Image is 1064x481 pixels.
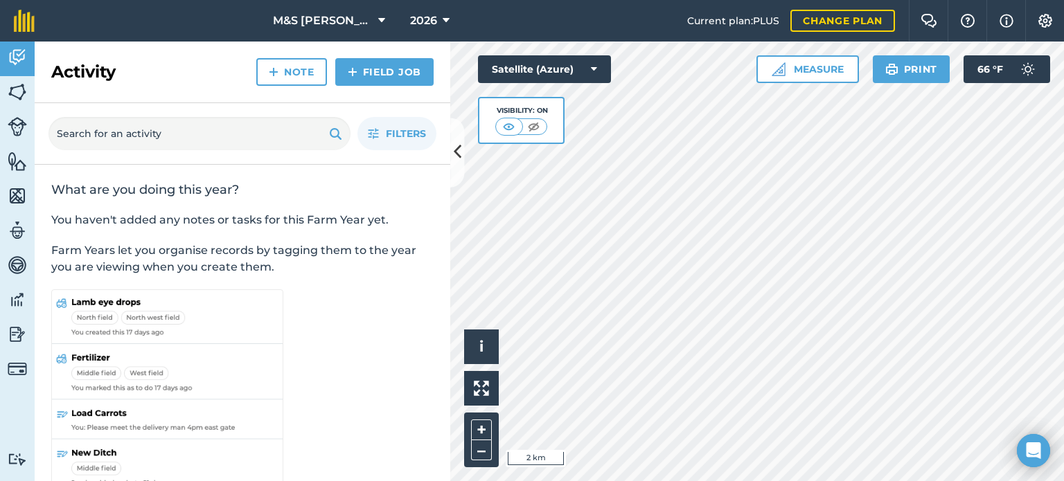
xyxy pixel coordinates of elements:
span: 66 ° F [977,55,1003,83]
img: svg+xml;base64,PHN2ZyB4bWxucz0iaHR0cDovL3d3dy53My5vcmcvMjAwMC9zdmciIHdpZHRoPSIxOSIgaGVpZ2h0PSIyNC... [885,61,898,78]
img: svg+xml;base64,PD94bWwgdmVyc2lvbj0iMS4wIiBlbmNvZGluZz0idXRmLTgiPz4KPCEtLSBHZW5lcmF0b3I6IEFkb2JlIE... [8,220,27,241]
h2: What are you doing this year? [51,181,434,198]
input: Search for an activity [48,117,351,150]
span: M&S [PERSON_NAME] FARM [273,12,373,29]
img: svg+xml;base64,PHN2ZyB4bWxucz0iaHR0cDovL3d3dy53My5vcmcvMjAwMC9zdmciIHdpZHRoPSIxOSIgaGVpZ2h0PSIyNC... [329,125,342,142]
button: Filters [357,117,436,150]
div: Open Intercom Messenger [1017,434,1050,467]
a: Note [256,58,327,86]
img: Two speech bubbles overlapping with the left bubble in the forefront [921,14,937,28]
img: svg+xml;base64,PHN2ZyB4bWxucz0iaHR0cDovL3d3dy53My5vcmcvMjAwMC9zdmciIHdpZHRoPSI1MCIgaGVpZ2h0PSI0MC... [500,120,517,134]
img: svg+xml;base64,PD94bWwgdmVyc2lvbj0iMS4wIiBlbmNvZGluZz0idXRmLTgiPz4KPCEtLSBHZW5lcmF0b3I6IEFkb2JlIE... [8,117,27,136]
button: 66 °F [964,55,1050,83]
h2: Activity [51,61,116,83]
button: Satellite (Azure) [478,55,611,83]
img: svg+xml;base64,PD94bWwgdmVyc2lvbj0iMS4wIiBlbmNvZGluZz0idXRmLTgiPz4KPCEtLSBHZW5lcmF0b3I6IEFkb2JlIE... [8,359,27,379]
span: 2026 [410,12,437,29]
p: Farm Years let you organise records by tagging them to the year you are viewing when you create t... [51,242,434,275]
img: svg+xml;base64,PD94bWwgdmVyc2lvbj0iMS4wIiBlbmNvZGluZz0idXRmLTgiPz4KPCEtLSBHZW5lcmF0b3I6IEFkb2JlIE... [8,289,27,310]
img: svg+xml;base64,PHN2ZyB4bWxucz0iaHR0cDovL3d3dy53My5vcmcvMjAwMC9zdmciIHdpZHRoPSIxNCIgaGVpZ2h0PSIyNC... [348,64,357,80]
span: i [479,338,484,355]
img: svg+xml;base64,PHN2ZyB4bWxucz0iaHR0cDovL3d3dy53My5vcmcvMjAwMC9zdmciIHdpZHRoPSI1NiIgaGVpZ2h0PSI2MC... [8,151,27,172]
img: A cog icon [1037,14,1054,28]
a: Field Job [335,58,434,86]
button: i [464,329,499,364]
a: Change plan [790,10,895,32]
button: + [471,419,492,440]
p: You haven't added any notes or tasks for this Farm Year yet. [51,212,434,228]
img: svg+xml;base64,PD94bWwgdmVyc2lvbj0iMS4wIiBlbmNvZGluZz0idXRmLTgiPz4KPCEtLSBHZW5lcmF0b3I6IEFkb2JlIE... [8,255,27,275]
img: svg+xml;base64,PD94bWwgdmVyc2lvbj0iMS4wIiBlbmNvZGluZz0idXRmLTgiPz4KPCEtLSBHZW5lcmF0b3I6IEFkb2JlIE... [8,453,27,466]
div: Visibility: On [495,105,548,116]
img: svg+xml;base64,PD94bWwgdmVyc2lvbj0iMS4wIiBlbmNvZGluZz0idXRmLTgiPz4KPCEtLSBHZW5lcmF0b3I6IEFkb2JlIE... [1014,55,1042,83]
img: svg+xml;base64,PHN2ZyB4bWxucz0iaHR0cDovL3d3dy53My5vcmcvMjAwMC9zdmciIHdpZHRoPSI1NiIgaGVpZ2h0PSI2MC... [8,82,27,102]
img: fieldmargin Logo [14,10,35,32]
img: A question mark icon [959,14,976,28]
img: svg+xml;base64,PHN2ZyB4bWxucz0iaHR0cDovL3d3dy53My5vcmcvMjAwMC9zdmciIHdpZHRoPSIxNCIgaGVpZ2h0PSIyNC... [269,64,278,80]
img: Four arrows, one pointing top left, one top right, one bottom right and the last bottom left [474,381,489,396]
img: svg+xml;base64,PD94bWwgdmVyc2lvbj0iMS4wIiBlbmNvZGluZz0idXRmLTgiPz4KPCEtLSBHZW5lcmF0b3I6IEFkb2JlIE... [8,47,27,68]
img: Ruler icon [772,62,786,76]
img: svg+xml;base64,PHN2ZyB4bWxucz0iaHR0cDovL3d3dy53My5vcmcvMjAwMC9zdmciIHdpZHRoPSI1NiIgaGVpZ2h0PSI2MC... [8,185,27,206]
span: Filters [386,126,426,141]
img: svg+xml;base64,PHN2ZyB4bWxucz0iaHR0cDovL3d3dy53My5vcmcvMjAwMC9zdmciIHdpZHRoPSI1MCIgaGVpZ2h0PSI0MC... [525,120,542,134]
img: svg+xml;base64,PD94bWwgdmVyc2lvbj0iMS4wIiBlbmNvZGluZz0idXRmLTgiPz4KPCEtLSBHZW5lcmF0b3I6IEFkb2JlIE... [8,324,27,345]
button: – [471,440,492,460]
button: Print [873,55,950,83]
button: Measure [756,55,859,83]
span: Current plan : PLUS [687,13,779,28]
img: svg+xml;base64,PHN2ZyB4bWxucz0iaHR0cDovL3d3dy53My5vcmcvMjAwMC9zdmciIHdpZHRoPSIxNyIgaGVpZ2h0PSIxNy... [1000,12,1013,29]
